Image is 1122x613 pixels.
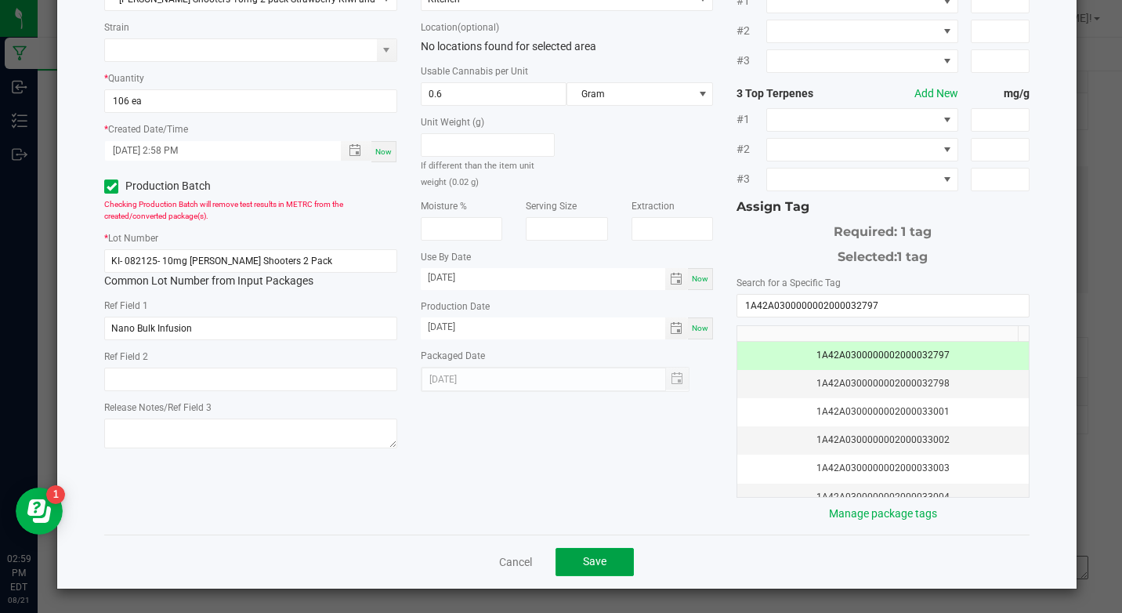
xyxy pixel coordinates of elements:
[766,168,958,191] span: NO DATA FOUND
[421,40,596,53] span: No locations found for selected area
[665,268,688,290] span: Toggle calendar
[737,53,765,69] span: #3
[421,317,666,337] input: Date
[421,115,484,129] label: Unit Weight (g)
[421,20,499,34] label: Location
[421,299,490,314] label: Production Date
[556,548,634,576] button: Save
[897,249,928,264] span: 1 tag
[829,507,937,520] a: Manage package tags
[104,20,129,34] label: Strain
[104,401,212,415] label: Release Notes/Ref Field 3
[421,268,666,288] input: Date
[632,199,675,213] label: Extraction
[766,138,958,161] span: NO DATA FOUND
[421,250,471,264] label: Use By Date
[747,461,1019,476] div: 1A42A0300000002000033003
[747,490,1019,505] div: 1A42A0300000002000033004
[692,324,708,332] span: Now
[737,171,765,187] span: #3
[108,71,144,85] label: Quantity
[526,199,577,213] label: Serving Size
[104,249,396,289] div: Common Lot Number from Input Packages
[421,161,534,187] small: If different than the item unit weight (0.02 g)
[458,22,499,33] span: (optional)
[737,85,853,102] strong: 3 Top Terpenes
[665,317,688,339] span: Toggle calendar
[737,111,765,128] span: #1
[104,350,148,364] label: Ref Field 2
[747,404,1019,419] div: 1A42A0300000002000033001
[737,141,765,158] span: #2
[737,276,841,290] label: Search for a Specific Tag
[737,198,1029,216] div: Assign Tag
[692,274,708,283] span: Now
[104,178,239,194] label: Production Batch
[747,376,1019,391] div: 1A42A0300000002000032798
[108,122,188,136] label: Created Date/Time
[747,348,1019,363] div: 1A42A0300000002000032797
[747,433,1019,448] div: 1A42A0300000002000033002
[421,349,485,363] label: Packaged Date
[105,141,324,161] input: Created Datetime
[104,299,148,313] label: Ref Field 1
[16,488,63,535] iframe: Resource center
[971,85,1030,102] strong: mg/g
[766,108,958,132] span: NO DATA FOUND
[108,231,158,245] label: Lot Number
[567,83,693,105] span: Gram
[737,23,765,39] span: #2
[914,85,958,102] button: Add New
[46,485,65,504] iframe: Resource center unread badge
[104,200,343,220] span: Checking Production Batch will remove test results in METRC from the created/converted package(s).
[583,555,606,568] span: Save
[737,216,1029,241] div: Required: 1 tag
[341,141,371,161] span: Toggle popup
[499,554,532,570] a: Cancel
[421,199,467,213] label: Moisture %
[421,64,528,78] label: Usable Cannabis per Unit
[375,147,392,156] span: Now
[737,241,1029,267] div: Selected:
